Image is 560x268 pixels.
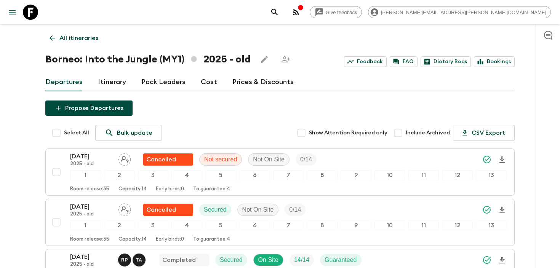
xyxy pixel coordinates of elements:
[171,220,202,230] div: 4
[146,155,176,164] p: Cancelled
[45,30,102,46] a: All itineraries
[156,186,184,192] p: Early birds: 0
[45,199,515,246] button: [DATE]2025 - oldAssign pack leaderFlash Pack cancellationSecuredNot On SiteTrip Fill1234567891011...
[138,170,169,180] div: 3
[98,73,126,91] a: Itinerary
[45,100,133,116] button: Propose Departures
[309,129,387,137] span: Show Attention Required only
[294,255,309,265] p: 14 / 14
[408,220,439,230] div: 11
[341,220,371,230] div: 9
[374,170,405,180] div: 10
[146,205,176,214] p: Cancelled
[368,6,551,18] div: [PERSON_NAME][EMAIL_ADDRESS][PERSON_NAME][DOMAIN_NAME]
[273,170,304,180] div: 7
[70,262,112,268] p: 2025 - old
[453,125,515,141] button: CSV Export
[70,252,112,262] p: [DATE]
[498,155,507,164] svg: Download Onboarding
[476,170,507,180] div: 13
[325,255,357,265] p: Guaranteed
[307,170,338,180] div: 8
[239,220,270,230] div: 6
[204,205,227,214] p: Secured
[237,204,279,216] div: Not On Site
[45,52,251,67] h1: Borneo: Into the Jungle (MY1) 2025 - old
[138,220,169,230] div: 3
[143,153,193,166] div: Unable to secure
[296,153,317,166] div: Trip Fill
[498,256,507,265] svg: Download Onboarding
[257,52,272,67] button: Edit this itinerary
[193,186,230,192] p: To guarantee: 4
[204,155,237,164] p: Not secured
[201,73,217,91] a: Cost
[474,56,515,67] a: Bookings
[205,220,236,230] div: 5
[162,255,196,265] p: Completed
[45,148,515,196] button: [DATE]2025 - oldAssign pack leaderUnable to secureNot securedNot On SiteTrip Fill1234567891011121...
[104,220,135,230] div: 2
[408,170,439,180] div: 11
[482,205,491,214] svg: Synced Successfully
[118,236,147,242] p: Capacity: 14
[199,204,231,216] div: Secured
[95,125,162,141] a: Bulk update
[482,155,491,164] svg: Synced Successfully
[390,56,418,67] a: FAQ
[253,254,283,266] div: On Site
[70,152,112,161] p: [DATE]
[242,205,274,214] p: Not On Site
[64,129,89,137] span: Select All
[156,236,184,242] p: Early birds: 0
[442,170,473,180] div: 12
[70,202,112,211] p: [DATE]
[215,254,247,266] div: Secured
[70,236,109,242] p: Room release: 35
[118,206,131,212] span: Assign pack leader
[307,220,338,230] div: 8
[285,204,306,216] div: Trip Fill
[5,5,20,20] button: menu
[118,186,147,192] p: Capacity: 14
[289,205,301,214] p: 0 / 14
[118,256,147,262] span: Roy Phang, Tiyon Anak Juna
[267,5,282,20] button: search adventures
[310,6,362,18] a: Give feedback
[232,73,294,91] a: Prices & Discounts
[322,10,362,15] span: Give feedback
[278,52,293,67] span: Share this itinerary
[377,10,550,15] span: [PERSON_NAME][EMAIL_ADDRESS][PERSON_NAME][DOMAIN_NAME]
[171,170,202,180] div: 4
[374,220,405,230] div: 10
[59,33,98,43] p: All itineraries
[421,56,471,67] a: Dietary Reqs
[205,170,236,180] div: 5
[70,170,101,180] div: 1
[199,153,242,166] div: Not secured
[220,255,243,265] p: Secured
[344,56,387,67] a: Feedback
[70,220,101,230] div: 1
[193,236,230,242] p: To guarantee: 4
[141,73,186,91] a: Pack Leaders
[143,204,193,216] div: Flash Pack cancellation
[248,153,290,166] div: Not On Site
[406,129,450,137] span: Include Archived
[341,170,371,180] div: 9
[45,73,83,91] a: Departures
[253,155,285,164] p: Not On Site
[482,255,491,265] svg: Synced Successfully
[104,170,135,180] div: 2
[498,206,507,215] svg: Download Onboarding
[118,155,131,161] span: Assign pack leader
[476,220,507,230] div: 13
[300,155,312,164] p: 0 / 14
[117,128,152,137] p: Bulk update
[70,186,109,192] p: Room release: 35
[70,161,112,167] p: 2025 - old
[273,220,304,230] div: 7
[258,255,278,265] p: On Site
[442,220,473,230] div: 12
[239,170,270,180] div: 6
